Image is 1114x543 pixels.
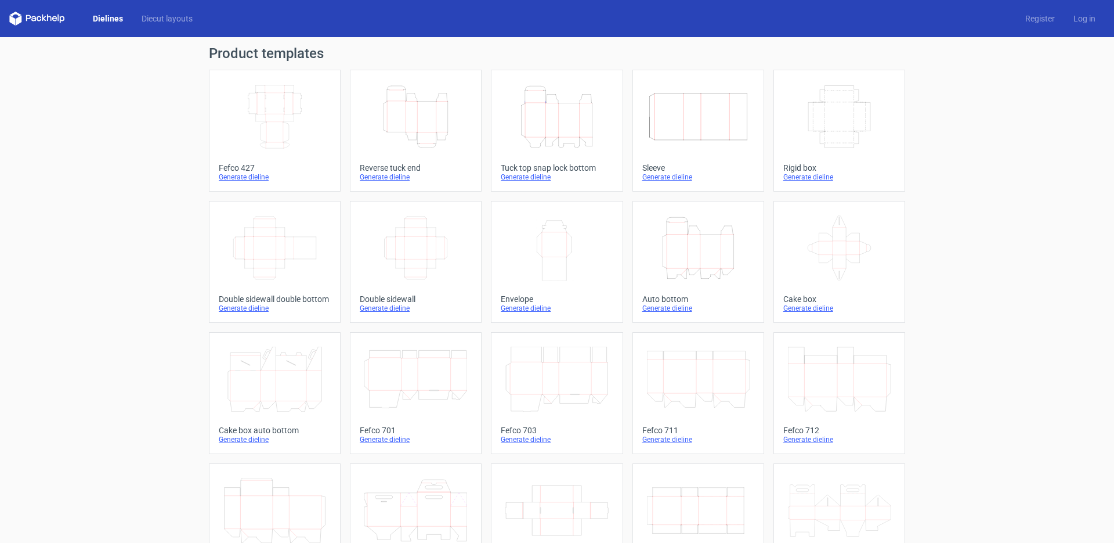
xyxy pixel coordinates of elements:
a: Log in [1064,13,1105,24]
a: Fefco 703Generate dieline [491,332,623,454]
div: Generate dieline [642,304,754,313]
div: Fefco 701 [360,426,472,435]
div: Generate dieline [783,172,895,182]
div: Double sidewall [360,294,472,304]
div: Generate dieline [501,304,613,313]
div: Envelope [501,294,613,304]
a: SleeveGenerate dieline [632,70,764,192]
div: Sleeve [642,163,754,172]
div: Double sidewall double bottom [219,294,331,304]
div: Auto bottom [642,294,754,304]
a: Fefco 427Generate dieline [209,70,341,192]
div: Generate dieline [219,304,331,313]
a: Fefco 711Generate dieline [632,332,764,454]
div: Generate dieline [501,172,613,182]
div: Generate dieline [783,435,895,444]
div: Fefco 427 [219,163,331,172]
a: Reverse tuck endGenerate dieline [350,70,482,192]
a: Register [1016,13,1064,24]
div: Fefco 712 [783,426,895,435]
div: Generate dieline [219,435,331,444]
div: Fefco 711 [642,426,754,435]
a: Rigid boxGenerate dieline [773,70,905,192]
a: Fefco 701Generate dieline [350,332,482,454]
div: Rigid box [783,163,895,172]
a: EnvelopeGenerate dieline [491,201,623,323]
div: Generate dieline [219,172,331,182]
div: Fefco 703 [501,426,613,435]
div: Generate dieline [783,304,895,313]
h1: Product templates [209,46,905,60]
a: Dielines [84,13,132,24]
div: Reverse tuck end [360,163,472,172]
a: Diecut layouts [132,13,202,24]
div: Generate dieline [360,435,472,444]
a: Auto bottomGenerate dieline [632,201,764,323]
a: Double sidewall double bottomGenerate dieline [209,201,341,323]
div: Generate dieline [642,435,754,444]
div: Generate dieline [360,172,472,182]
a: Double sidewallGenerate dieline [350,201,482,323]
div: Tuck top snap lock bottom [501,163,613,172]
div: Cake box auto bottom [219,426,331,435]
a: Fefco 712Generate dieline [773,332,905,454]
div: Generate dieline [360,304,472,313]
a: Cake box auto bottomGenerate dieline [209,332,341,454]
div: Cake box [783,294,895,304]
a: Tuck top snap lock bottomGenerate dieline [491,70,623,192]
a: Cake boxGenerate dieline [773,201,905,323]
div: Generate dieline [642,172,754,182]
div: Generate dieline [501,435,613,444]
